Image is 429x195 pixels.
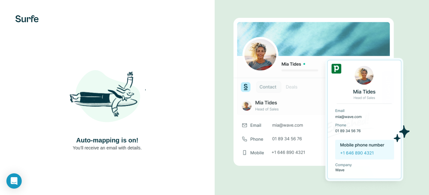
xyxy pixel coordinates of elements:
img: Download Success [234,18,410,192]
div: Open Intercom Messenger [6,173,22,189]
img: Surfe's logo [15,15,39,22]
h4: Auto-mapping is on! [76,136,138,145]
p: You’ll receive an email with details. [73,145,142,151]
img: Shaka Illustration [69,59,146,136]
